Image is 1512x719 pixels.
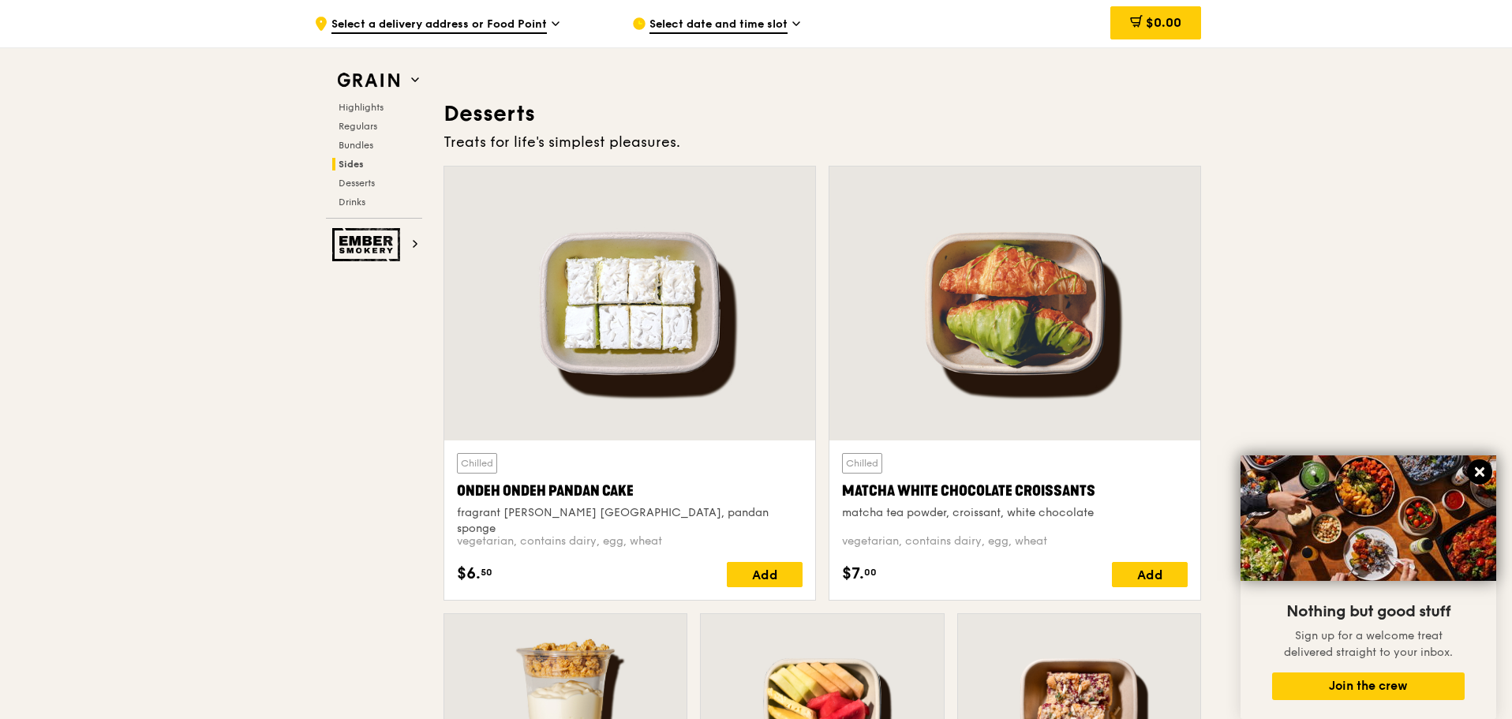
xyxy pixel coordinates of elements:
[864,566,877,579] span: 00
[649,17,788,34] span: Select date and time slot
[842,534,1188,549] div: vegetarian, contains dairy, egg, wheat
[457,453,497,474] div: Chilled
[339,159,364,170] span: Sides
[339,197,365,208] span: Drinks
[339,121,377,132] span: Regulars
[842,453,882,474] div: Chilled
[842,505,1188,521] div: matcha tea powder, croissant, white chocolate
[457,505,803,537] div: fragrant [PERSON_NAME] [GEOGRAPHIC_DATA], pandan sponge
[842,480,1188,502] div: Matcha White Chocolate Croissants
[1112,562,1188,587] div: Add
[457,480,803,502] div: Ondeh Ondeh Pandan Cake
[332,228,405,261] img: Ember Smokery web logo
[842,562,864,586] span: $7.
[1286,602,1450,621] span: Nothing but good stuff
[339,102,384,113] span: Highlights
[457,534,803,549] div: vegetarian, contains dairy, egg, wheat
[331,17,547,34] span: Select a delivery address or Food Point
[1241,455,1496,581] img: DSC07876-Edit02-Large.jpeg
[339,140,373,151] span: Bundles
[1146,15,1181,30] span: $0.00
[1272,672,1465,700] button: Join the crew
[339,178,375,189] span: Desserts
[727,562,803,587] div: Add
[1284,629,1453,659] span: Sign up for a welcome treat delivered straight to your inbox.
[443,99,1201,128] h3: Desserts
[332,66,405,95] img: Grain web logo
[457,562,481,586] span: $6.
[481,566,492,579] span: 50
[1467,459,1492,485] button: Close
[443,131,1201,153] div: Treats for life's simplest pleasures.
